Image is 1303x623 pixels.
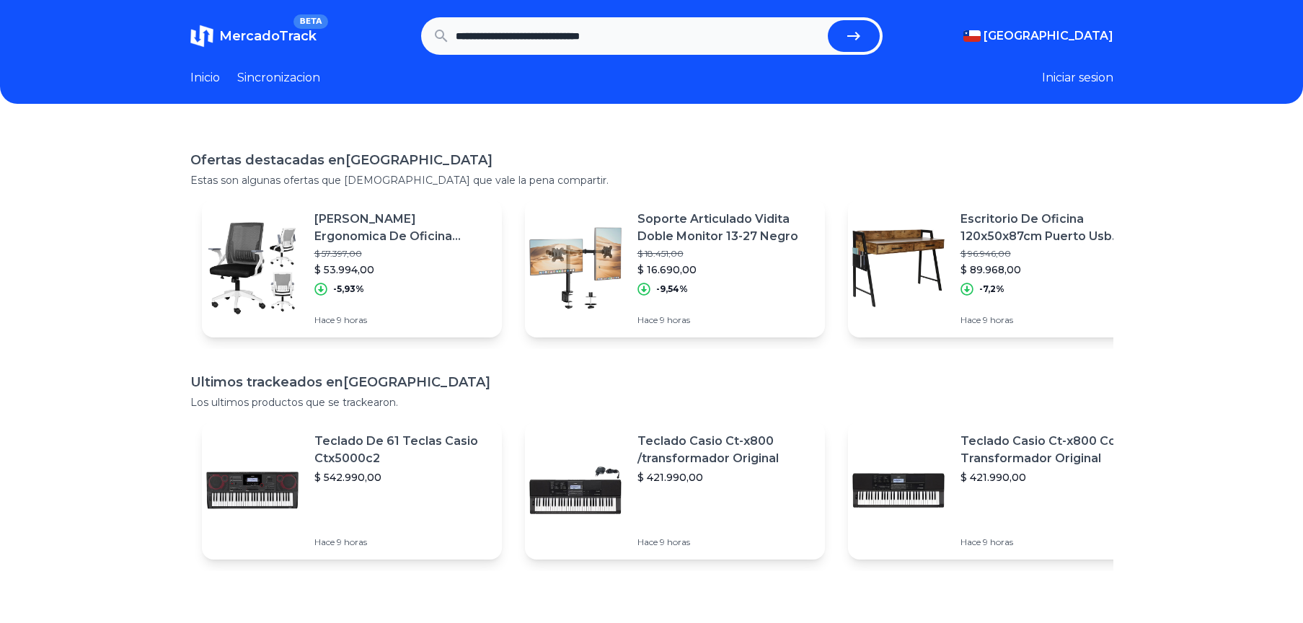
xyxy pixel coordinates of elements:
img: Featured image [202,218,303,319]
p: Teclado De 61 Teclas Casio Ctx5000c2 [314,433,490,467]
h1: Ultimos trackeados en [GEOGRAPHIC_DATA] [190,372,1113,392]
span: BETA [293,14,327,29]
span: [GEOGRAPHIC_DATA] [984,27,1113,45]
span: MercadoTrack [219,28,317,44]
p: -7,2% [979,283,1004,295]
p: Los ultimos productos que se trackearon. [190,395,1113,410]
p: $ 542.990,00 [314,470,490,485]
p: $ 96.946,00 [960,248,1136,260]
p: Hace 9 horas [960,314,1136,326]
a: Featured imageTeclado Casio Ct-x800 Con Transformador Original$ 421.990,00Hace 9 horas [848,421,1148,560]
p: Hace 9 horas [637,536,813,548]
img: Featured image [848,218,949,319]
img: Chile [963,30,981,42]
p: Hace 9 horas [314,314,490,326]
button: Iniciar sesion [1042,69,1113,87]
p: $ 16.690,00 [637,262,813,277]
p: Hace 9 horas [960,536,1136,548]
p: $ 57.397,00 [314,248,490,260]
p: Teclado Casio Ct-x800 Con Transformador Original [960,433,1136,467]
h1: Ofertas destacadas en [GEOGRAPHIC_DATA] [190,150,1113,170]
p: [PERSON_NAME] Ergonomica De Oficina Escritorio Ejecutiva Látex [314,211,490,245]
p: Soporte Articulado Vidita Doble Monitor 13-27 Negro [637,211,813,245]
p: Hace 9 horas [637,314,813,326]
a: Featured imageSoporte Articulado Vidita Doble Monitor 13-27 Negro$ 18.451,00$ 16.690,00-9,54%Hace... [525,199,825,337]
img: MercadoTrack [190,25,213,48]
img: Featured image [525,440,626,541]
button: [GEOGRAPHIC_DATA] [963,27,1113,45]
a: Featured image[PERSON_NAME] Ergonomica De Oficina Escritorio Ejecutiva Látex$ 57.397,00$ 53.994,0... [202,199,502,337]
p: Escritorio De Oficina 120x50x87cm Puerto Usb Bolsillo Gancho [960,211,1136,245]
p: $ 89.968,00 [960,262,1136,277]
a: Inicio [190,69,220,87]
p: Teclado Casio Ct-x800 /transformador Original [637,433,813,467]
p: $ 53.994,00 [314,262,490,277]
p: $ 18.451,00 [637,248,813,260]
p: $ 421.990,00 [637,470,813,485]
img: Featured image [525,218,626,319]
a: Featured imageTeclado De 61 Teclas Casio Ctx5000c2$ 542.990,00Hace 9 horas [202,421,502,560]
p: $ 421.990,00 [960,470,1136,485]
a: Featured imageTeclado Casio Ct-x800 /transformador Original$ 421.990,00Hace 9 horas [525,421,825,560]
p: Estas son algunas ofertas que [DEMOGRAPHIC_DATA] que vale la pena compartir. [190,173,1113,187]
a: MercadoTrackBETA [190,25,317,48]
p: Hace 9 horas [314,536,490,548]
a: Featured imageEscritorio De Oficina 120x50x87cm Puerto Usb Bolsillo Gancho$ 96.946,00$ 89.968,00-... [848,199,1148,337]
p: -9,54% [656,283,688,295]
p: -5,93% [333,283,364,295]
img: Featured image [202,440,303,541]
a: Sincronizacion [237,69,320,87]
img: Featured image [848,440,949,541]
